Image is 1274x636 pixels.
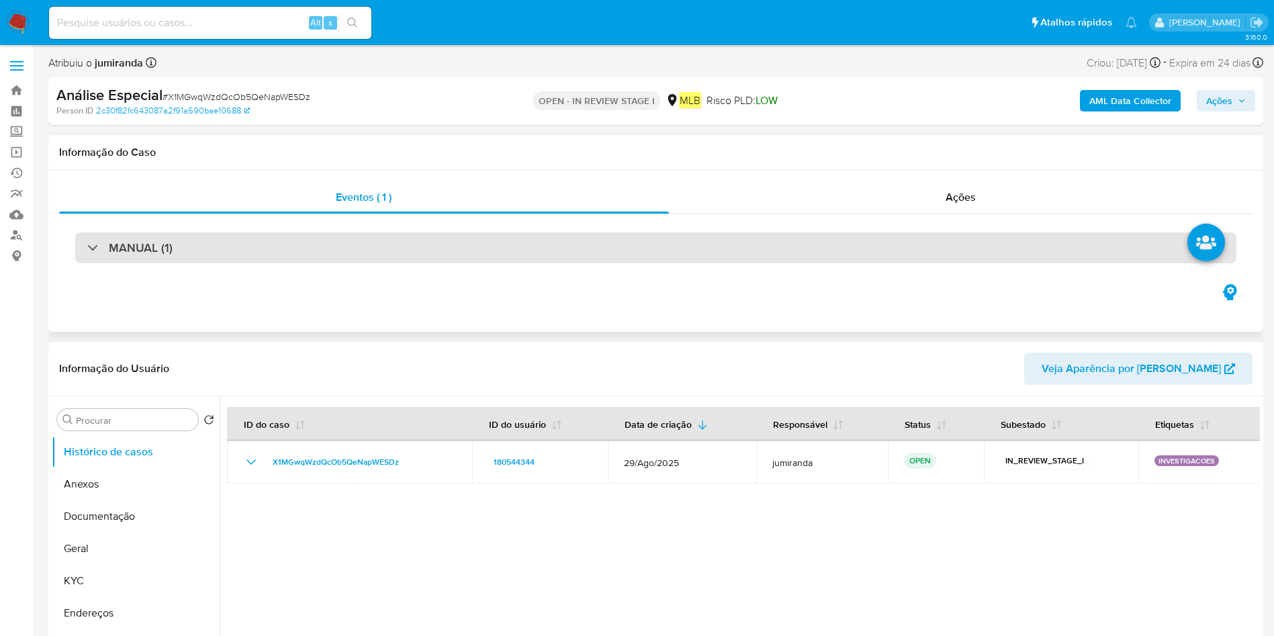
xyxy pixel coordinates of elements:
h1: Informação do Caso [59,146,1253,159]
span: Ações [946,189,976,205]
button: Veja Aparência por [PERSON_NAME] [1024,353,1253,385]
div: Criou: [DATE] [1087,54,1161,72]
b: Análise Especial [56,84,163,105]
b: jumiranda [92,55,143,71]
a: Sair [1250,15,1264,30]
div: MANUAL (1) [75,232,1236,263]
input: Pesquise usuários ou casos... [49,14,371,32]
button: Geral [52,533,220,565]
button: Retornar ao pedido padrão [203,414,214,429]
span: Atribuiu o [48,56,143,71]
span: Veja Aparência por [PERSON_NAME] [1042,353,1221,385]
button: Ações [1197,90,1255,111]
span: - [1163,54,1167,72]
span: Eventos ( 1 ) [336,189,392,205]
p: juliane.miranda@mercadolivre.com [1169,16,1245,29]
input: Procurar [76,414,193,426]
b: AML Data Collector [1089,90,1171,111]
button: Histórico de casos [52,436,220,468]
button: AML Data Collector [1080,90,1181,111]
button: search-icon [338,13,366,32]
button: KYC [52,565,220,597]
span: s [328,16,332,29]
a: 2c30f82fc643087a2f91a690bae10688 [96,105,250,117]
button: Endereços [52,597,220,629]
span: Risco PLD: [707,93,778,108]
span: Ações [1206,90,1232,111]
h3: MANUAL (1) [109,240,173,255]
button: Documentação [52,500,220,533]
span: LOW [756,93,778,108]
a: Notificações [1126,17,1137,28]
button: Procurar [62,414,73,425]
button: Anexos [52,468,220,500]
span: Alt [310,16,321,29]
p: OPEN - IN REVIEW STAGE I [533,91,660,110]
span: # X1MGwqWzdQcOb5QeNapWESDz [163,90,310,103]
span: Expira em 24 dias [1169,56,1250,71]
h1: Informação do Usuário [59,362,169,375]
em: MLB [679,92,701,108]
span: Atalhos rápidos [1040,15,1112,30]
b: Person ID [56,105,93,117]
